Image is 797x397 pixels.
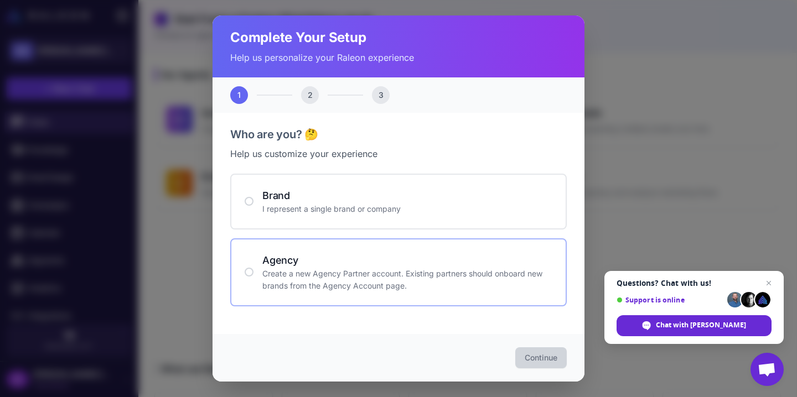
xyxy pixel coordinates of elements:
span: Chat with [PERSON_NAME] [656,320,746,330]
h4: Agency [262,253,552,268]
p: Help us personalize your Raleon experience [230,51,567,64]
button: Continue [515,347,567,368]
div: 1 [230,86,248,104]
p: Help us customize your experience [230,147,567,160]
span: Close chat [762,276,775,290]
span: Support is online [617,296,723,304]
h2: Complete Your Setup [230,29,567,46]
span: Questions? Chat with us! [617,279,772,288]
p: I represent a single brand or company [262,203,552,215]
p: Create a new Agency Partner account. Existing partners should onboard new brands from the Agency ... [262,268,552,292]
div: Chat with Raleon [617,315,772,336]
h4: Brand [262,188,552,203]
span: Continue [525,352,557,363]
div: Open chat [751,353,784,386]
div: 3 [372,86,390,104]
h3: Who are you? 🤔 [230,126,567,143]
div: 2 [301,86,319,104]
